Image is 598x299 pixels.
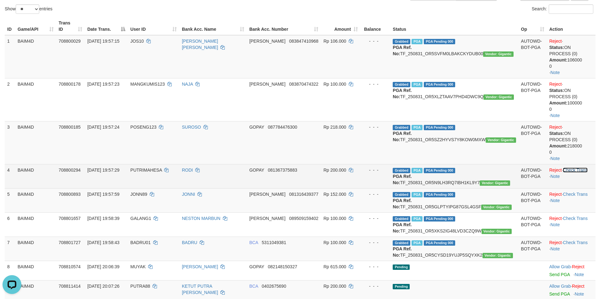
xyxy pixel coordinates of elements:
[412,192,423,197] span: Marked by aeosmey
[547,35,595,78] td: · ·
[549,131,564,136] b: Status:
[268,168,297,173] span: Copy 081367375883 to clipboard
[249,240,258,245] span: BCA
[268,264,297,269] span: Copy 082148150327 to clipboard
[59,240,81,245] span: 708801727
[563,192,588,197] a: Check Trans
[393,192,410,197] span: Grabbed
[519,212,547,237] td: AUTOWD-BOT-PGA
[549,168,562,173] a: Reject
[130,82,165,87] span: MANGKUMIS123
[393,216,410,222] span: Grabbed
[323,284,346,289] span: Rp 200.000
[549,272,570,277] a: Send PGA
[363,38,388,44] div: - - -
[247,17,321,35] th: Bank Acc. Number: activate to sort column ascending
[323,82,346,87] span: Rp 100.000
[249,168,264,173] span: GOPAY
[15,35,56,78] td: BAIM4D
[390,121,518,164] td: TF_250831_OR5SZ2HYVS7Y8KOW0MXW
[87,192,119,197] span: [DATE] 19:57:59
[249,264,264,269] span: GOPAY
[424,216,455,222] span: PGA Pending
[15,121,56,164] td: BAIM4D
[424,82,455,87] span: PGA Pending
[549,264,572,269] span: ·
[549,192,562,197] a: Reject
[56,17,85,35] th: Trans ID: activate to sort column ascending
[363,239,388,246] div: - - -
[551,70,560,75] a: Note
[549,88,564,93] b: Status:
[289,216,318,221] span: Copy 089509159402 to clipboard
[87,39,119,44] span: [DATE] 19:57:15
[15,188,56,212] td: BAIM4D
[5,237,15,261] td: 7
[547,164,595,188] td: · ·
[363,167,388,173] div: - - -
[483,94,514,100] span: Vendor URL: https://order5.1velocity.biz
[519,17,547,35] th: Op: activate to sort column ascending
[519,188,547,212] td: AUTOWD-BOT-PGA
[128,17,179,35] th: User ID: activate to sort column ascending
[547,237,595,261] td: · ·
[519,78,547,121] td: AUTOWD-BOT-PGA
[412,216,423,222] span: Marked by aeosmey
[130,192,147,197] span: JONN89
[393,39,410,44] span: Grabbed
[549,4,593,14] input: Search:
[249,39,285,44] span: [PERSON_NAME]
[360,17,391,35] th: Balance
[15,261,56,280] td: BAIM4D
[59,125,81,130] span: 708800185
[130,39,144,44] span: JOS10
[551,174,560,179] a: Note
[390,188,518,212] td: TF_250831_OR5GLPTYIPG87GSL4GSF
[393,125,410,130] span: Grabbed
[5,17,15,35] th: ID
[363,264,388,270] div: - - -
[547,188,595,212] td: · ·
[532,4,593,14] label: Search:
[390,78,518,121] td: TF_250831_OR5XLZTAAV7PHD4DWC9Q
[182,216,220,221] a: NESTON MARBUN
[549,44,593,69] div: ON PROCESS (0) 106000 0
[87,284,119,289] span: [DATE] 20:07:26
[268,125,297,130] span: Copy 087784476300 to clipboard
[363,81,388,87] div: - - -
[412,240,423,246] span: Marked by aeofenny
[393,131,412,142] b: PGA Ref. No:
[3,3,21,21] button: Open LiveChat chat widget
[249,82,285,87] span: [PERSON_NAME]
[323,264,346,269] span: Rp 615.000
[59,39,81,44] span: 708800029
[486,137,516,143] span: Vendor URL: https://order5.1velocity.biz
[549,82,562,87] a: Reject
[59,82,81,87] span: 708800178
[262,240,286,245] span: Copy 5311049381 to clipboard
[393,240,410,246] span: Grabbed
[572,284,585,289] a: Reject
[323,39,346,44] span: Rp 106.000
[549,87,593,112] div: ON PROCESS (0) 100000 0
[483,51,514,57] span: Vendor URL: https://order5.1velocity.biz
[563,240,588,245] a: Check Trans
[16,4,39,14] select: Showentries
[519,121,547,164] td: AUTOWD-BOT-PGA
[249,192,285,197] span: [PERSON_NAME]
[412,82,423,87] span: Marked by aeosmey
[182,82,193,87] a: NAJA
[87,168,119,173] span: [DATE] 19:57:29
[130,125,156,130] span: POSENG123
[424,192,455,197] span: PGA Pending
[549,39,562,44] a: Reject
[547,261,595,280] td: ·
[563,168,588,173] a: Check Trans
[15,237,56,261] td: BAIM4D
[424,168,455,173] span: PGA Pending
[393,174,412,185] b: PGA Ref. No:
[390,164,518,188] td: TF_250831_OR5N9LH3RQ7IBH1KL9Y7
[363,283,388,289] div: - - -
[547,17,595,35] th: Action
[575,291,584,296] a: Note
